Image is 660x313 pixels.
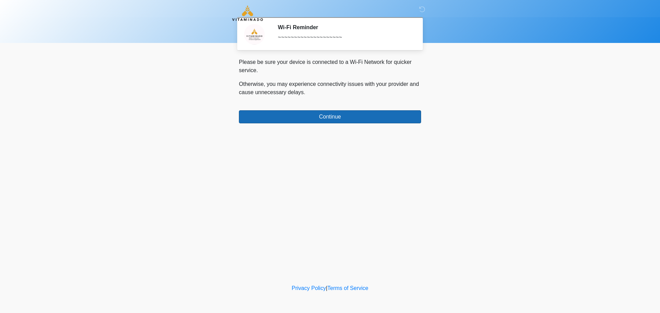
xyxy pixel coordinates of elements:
[239,110,421,123] button: Continue
[327,285,368,291] a: Terms of Service
[304,89,305,95] span: .
[278,24,411,31] h2: Wi-Fi Reminder
[292,285,326,291] a: Privacy Policy
[239,80,421,97] p: Otherwise, you may experience connectivity issues with your provider and cause unnecessary delays
[232,5,263,21] img: Vitaminado Logo
[239,58,421,75] p: Please be sure your device is connected to a Wi-Fi Network for quicker service.
[326,285,327,291] a: |
[278,33,411,42] div: ~~~~~~~~~~~~~~~~~~~~
[244,24,265,45] img: Agent Avatar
